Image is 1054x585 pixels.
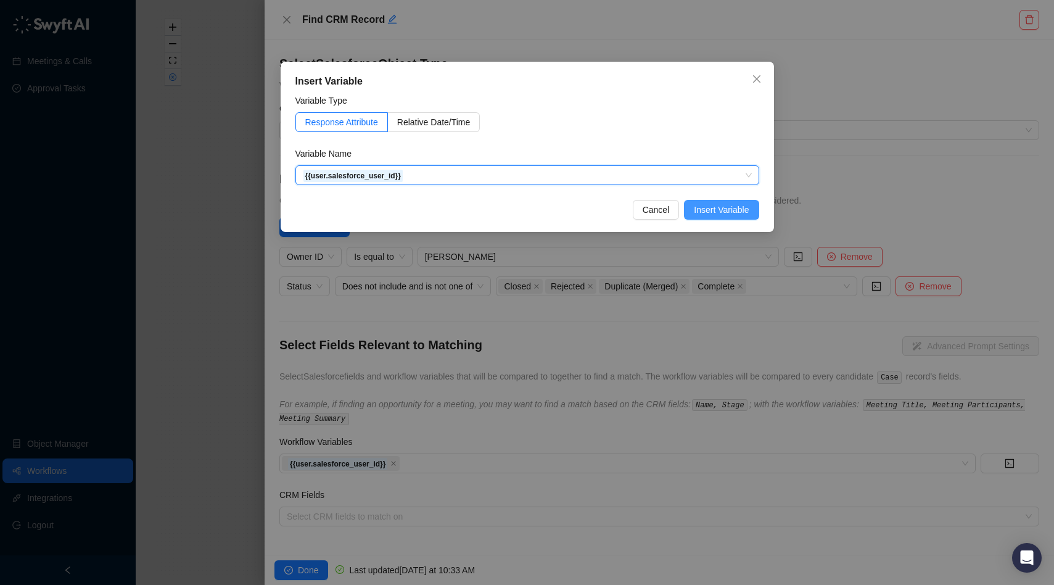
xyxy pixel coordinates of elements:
[752,74,762,84] span: close
[694,203,749,217] span: Insert Variable
[1012,543,1042,573] div: Open Intercom Messenger
[633,200,680,220] button: Cancel
[295,147,360,160] label: Variable Name
[305,172,401,180] strong: {{user.salesforce_user_id}}
[684,200,759,220] button: Insert Variable
[397,117,471,127] span: Relative Date/Time
[295,74,759,89] div: Insert Variable
[643,203,670,217] span: Cancel
[295,94,356,107] label: Variable Type
[747,69,767,89] button: Close
[305,117,378,127] span: Response Attribute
